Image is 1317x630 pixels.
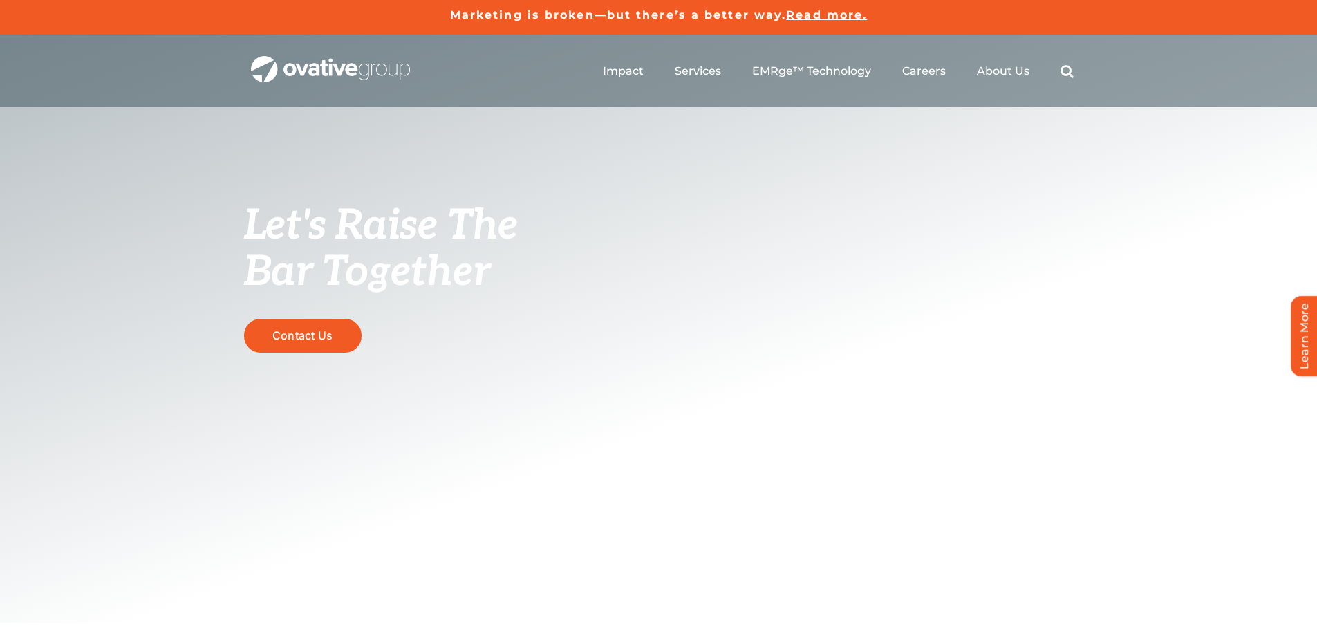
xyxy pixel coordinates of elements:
[752,64,871,78] a: EMRge™ Technology
[786,8,867,21] a: Read more.
[272,329,333,342] span: Contact Us
[675,64,721,78] a: Services
[603,64,644,78] a: Impact
[977,64,1029,78] a: About Us
[244,248,490,297] span: Bar Together
[450,8,787,21] a: Marketing is broken—but there’s a better way.
[603,49,1074,93] nav: Menu
[1061,64,1074,78] a: Search
[244,319,362,353] a: Contact Us
[902,64,946,78] a: Careers
[251,55,410,68] a: OG_Full_horizontal_WHT
[244,201,519,251] span: Let's Raise The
